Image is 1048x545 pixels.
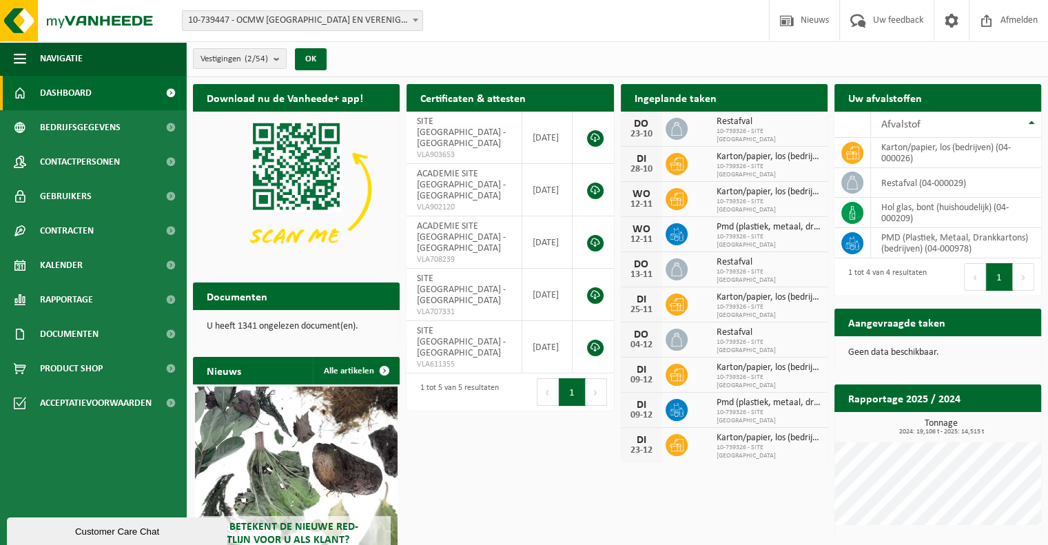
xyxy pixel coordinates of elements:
span: 10-739326 - SITE [GEOGRAPHIC_DATA] [717,268,821,285]
h2: Download nu de Vanheede+ app! [193,84,377,111]
span: VLA708239 [417,254,511,265]
button: OK [295,48,327,70]
div: 25-11 [628,305,655,315]
div: DI [628,364,655,376]
button: Vestigingen(2/54) [193,48,287,69]
div: DI [628,435,655,446]
iframe: chat widget [7,515,230,545]
span: Karton/papier, los (bedrijven) [717,362,821,373]
span: SITE [GEOGRAPHIC_DATA] - [GEOGRAPHIC_DATA] [417,274,506,306]
button: Next [586,378,607,406]
div: 12-11 [628,235,655,245]
span: Acceptatievoorwaarden [40,386,152,420]
div: DO [628,329,655,340]
span: Restafval [717,116,821,127]
div: 1 tot 5 van 5 resultaten [413,377,499,407]
span: Karton/papier, los (bedrijven) [717,187,821,198]
span: Afvalstof [881,119,921,130]
span: Pmd (plastiek, metaal, drankkartons) (bedrijven) [717,398,821,409]
span: Rapportage [40,282,93,317]
span: Vestigingen [201,49,268,70]
div: WO [628,224,655,235]
span: 10-739447 - OCMW BRUGGE EN VERENIGINGEN - BRUGGE [183,11,422,30]
td: [DATE] [522,321,573,373]
span: 10-739326 - SITE [GEOGRAPHIC_DATA] [717,338,821,355]
span: ACADEMIE SITE [GEOGRAPHIC_DATA] - [GEOGRAPHIC_DATA] [417,221,506,254]
div: DI [628,400,655,411]
span: 10-739326 - SITE [GEOGRAPHIC_DATA] [717,373,821,390]
div: 1 tot 4 van 4 resultaten [841,262,927,292]
div: 28-10 [628,165,655,174]
a: Alle artikelen [313,357,398,384]
span: 10-739326 - SITE [GEOGRAPHIC_DATA] [717,444,821,460]
span: Contracten [40,214,94,248]
span: Karton/papier, los (bedrijven) [717,152,821,163]
span: 2024: 19,106 t - 2025: 14,515 t [841,429,1041,435]
div: 23-12 [628,446,655,455]
h2: Nieuws [193,357,255,384]
h2: Documenten [193,282,281,309]
button: Next [1013,263,1034,291]
span: SITE [GEOGRAPHIC_DATA] - [GEOGRAPHIC_DATA] [417,116,506,149]
div: WO [628,189,655,200]
span: Gebruikers [40,179,92,214]
span: Bedrijfsgegevens [40,110,121,145]
span: Contactpersonen [40,145,120,179]
div: 09-12 [628,376,655,385]
span: Restafval [717,327,821,338]
span: Karton/papier, los (bedrijven) [717,292,821,303]
div: 13-11 [628,270,655,280]
button: Previous [964,263,986,291]
span: 10-739326 - SITE [GEOGRAPHIC_DATA] [717,303,821,320]
span: VLA903653 [417,150,511,161]
span: Restafval [717,257,821,268]
div: 04-12 [628,340,655,350]
span: Product Shop [40,351,103,386]
img: Download de VHEPlus App [193,112,400,267]
span: Karton/papier, los (bedrijven) [717,433,821,444]
a: Bekijk rapportage [938,411,1040,439]
td: karton/papier, los (bedrijven) (04-000026) [871,138,1041,168]
td: restafval (04-000029) [871,168,1041,198]
div: 23-10 [628,130,655,139]
button: 1 [986,263,1013,291]
p: Geen data beschikbaar. [848,348,1027,358]
count: (2/54) [245,54,268,63]
button: Previous [537,378,559,406]
span: Kalender [40,248,83,282]
span: ACADEMIE SITE [GEOGRAPHIC_DATA] - [GEOGRAPHIC_DATA] [417,169,506,201]
td: [DATE] [522,164,573,216]
h2: Ingeplande taken [621,84,730,111]
div: DO [628,259,655,270]
span: Pmd (plastiek, metaal, drankkartons) (bedrijven) [717,222,821,233]
span: VLA707331 [417,307,511,318]
span: 10-739447 - OCMW BRUGGE EN VERENIGINGEN - BRUGGE [182,10,423,31]
h3: Tonnage [841,419,1041,435]
span: Dashboard [40,76,92,110]
h2: Certificaten & attesten [407,84,540,111]
td: [DATE] [522,269,573,321]
p: U heeft 1341 ongelezen document(en). [207,322,386,331]
span: 10-739326 - SITE [GEOGRAPHIC_DATA] [717,409,821,425]
h2: Aangevraagde taken [834,309,959,336]
h2: Uw afvalstoffen [834,84,936,111]
div: DO [628,119,655,130]
span: VLA611355 [417,359,511,370]
td: PMD (Plastiek, Metaal, Drankkartons) (bedrijven) (04-000978) [871,228,1041,258]
div: DI [628,154,655,165]
span: 10-739326 - SITE [GEOGRAPHIC_DATA] [717,198,821,214]
span: 10-739326 - SITE [GEOGRAPHIC_DATA] [717,127,821,144]
span: SITE [GEOGRAPHIC_DATA] - [GEOGRAPHIC_DATA] [417,326,506,358]
h2: Rapportage 2025 / 2024 [834,384,974,411]
div: 09-12 [628,411,655,420]
td: hol glas, bont (huishoudelijk) (04-000209) [871,198,1041,228]
span: 10-739326 - SITE [GEOGRAPHIC_DATA] [717,233,821,249]
div: 12-11 [628,200,655,209]
span: Documenten [40,317,99,351]
span: Navigatie [40,41,83,76]
div: DI [628,294,655,305]
span: 10-739326 - SITE [GEOGRAPHIC_DATA] [717,163,821,179]
td: [DATE] [522,112,573,164]
span: VLA902120 [417,202,511,213]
